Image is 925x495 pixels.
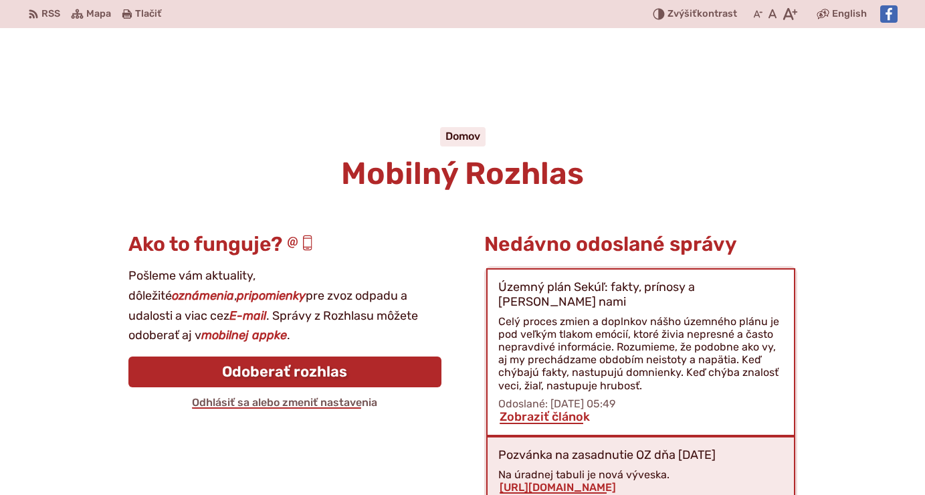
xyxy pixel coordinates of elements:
span: Mapa [86,6,111,22]
a: English [829,6,869,22]
p: Odoslané: [DATE] 05:49 [498,397,783,410]
h3: Nedávno odoslané správy [484,233,797,256]
p: Pozvánka na zasadnutie OZ dňa [DATE] [498,448,716,463]
a: [URL][DOMAIN_NAME] [498,481,617,494]
strong: mobilnej appke [201,328,287,342]
span: Tlačiť [135,9,161,20]
span: Mobilný Rozhlas [341,155,584,192]
a: Odhlásiť sa alebo zmeniť nastavenia [191,396,379,409]
strong: pripomienky [237,288,306,303]
a: Odoberať rozhlas [128,357,441,387]
a: Domov [445,130,480,142]
a: Zobraziť článok [498,409,591,424]
span: English [832,6,867,22]
p: Územný plán Sekúľ: fakty, prínosy a [PERSON_NAME] nami [498,280,783,309]
strong: oznámenia [172,288,234,303]
strong: E-mail [229,308,266,323]
h3: Ako to funguje? [128,233,441,256]
img: Prejsť na Facebook stránku [880,5,898,23]
div: Celý proces zmien a doplnkov nášho územného plánu je pod veľkým tlakom emócií, ktoré živia nepres... [498,315,783,392]
span: kontrast [667,9,737,20]
span: RSS [41,6,60,22]
div: Na úradnej tabuli je nová výveska. [498,468,783,494]
p: Pošleme vám aktuality, dôležité , pre zvoz odpadu a udalosti a viac cez . Správy z Rozhlasu môžet... [128,266,441,346]
span: Zvýšiť [667,8,697,19]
